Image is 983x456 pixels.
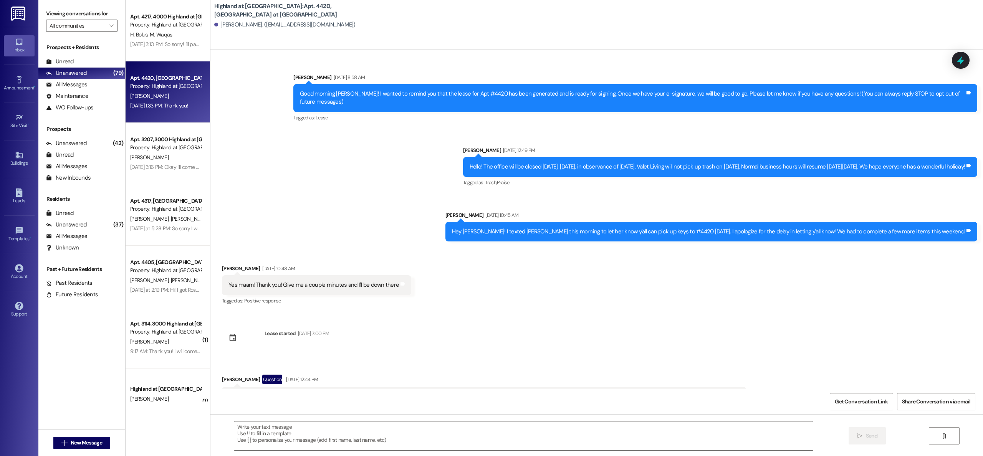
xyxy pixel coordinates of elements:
i:  [109,23,113,29]
div: Residents [38,195,125,203]
div: WO Follow-ups [46,104,93,112]
div: Highland at [GEOGRAPHIC_DATA] [130,385,201,393]
div: All Messages [46,81,87,89]
div: [DATE] 10:45 AM [483,211,518,219]
div: Unread [46,209,74,217]
span: [PERSON_NAME] [171,277,209,284]
div: All Messages [46,232,87,240]
span: • [34,84,35,89]
a: Buildings [4,149,35,169]
div: Apt. 4405, [GEOGRAPHIC_DATA] at [GEOGRAPHIC_DATA] [130,258,201,266]
div: Property: Highland at [GEOGRAPHIC_DATA] [130,205,201,213]
div: [DATE] 10:48 AM [260,264,295,273]
div: Property: Highland at [GEOGRAPHIC_DATA] [130,328,201,336]
div: (37) [111,219,125,231]
span: [PERSON_NAME] [171,215,209,222]
div: [DATE] 3:10 PM: So sorry! I'll pay that right now [130,41,231,48]
span: H. Bolus [130,31,150,38]
span: Lease [316,114,328,121]
div: Apt. 4317, [GEOGRAPHIC_DATA] at [GEOGRAPHIC_DATA] [130,197,201,205]
div: Unanswered [46,221,87,229]
span: Positive response [244,297,281,304]
button: New Message [53,437,110,449]
span: [PERSON_NAME] [130,395,169,402]
div: [DATE] 12:44 PM [284,375,318,383]
div: Tagged as: [293,112,977,123]
label: Viewing conversations for [46,8,117,20]
i:  [857,433,862,439]
span: M. Waqas [150,31,172,38]
div: 9:17 AM: Thank you! I will come get it!! [130,348,212,355]
div: Past Residents [46,279,93,287]
span: [PERSON_NAME] [130,154,169,161]
div: Apt. 4217, 4000 Highland at [GEOGRAPHIC_DATA] [130,13,201,21]
div: Past + Future Residents [38,265,125,273]
span: [PERSON_NAME] [130,338,169,345]
i:  [941,433,947,439]
div: [PERSON_NAME] [293,73,977,84]
div: Property: Highland at [GEOGRAPHIC_DATA] [130,144,201,152]
div: New Inbounds [46,174,91,182]
span: [PERSON_NAME] [130,93,169,99]
div: Good morning [PERSON_NAME]! I wanted to remind you that the lease for Apt #4420 has been generate... [300,90,965,106]
a: Account [4,262,35,283]
div: Unanswered [46,139,87,147]
div: All Messages [46,162,87,170]
div: Prospects + Residents [38,43,125,51]
div: [DATE] 12:49 PM [501,146,535,154]
span: [PERSON_NAME] [130,215,171,222]
span: Share Conversation via email [902,398,970,406]
a: Support [4,299,35,320]
span: New Message [71,439,102,447]
div: Apt. 3207, 3000 Highland at [GEOGRAPHIC_DATA] [130,135,201,144]
div: Property: Highland at [GEOGRAPHIC_DATA] [130,21,201,29]
div: [PERSON_NAME] [445,211,977,222]
span: Get Conversation Link [835,398,888,406]
div: (42) [111,137,125,149]
div: Unanswered [46,69,87,77]
span: Trash , [485,179,496,186]
div: [PERSON_NAME]. ([EMAIL_ADDRESS][DOMAIN_NAME]) [214,21,356,29]
div: [DATE] 8:58 AM [332,73,365,81]
span: Praise [497,179,510,186]
div: Hello! The office will be closed [DATE], [DATE], in observance of [DATE]. Valet Living will not p... [470,163,965,171]
div: [DATE] 7:00 PM [296,329,329,337]
div: Unread [46,151,74,159]
button: Get Conversation Link [830,393,893,410]
div: Lease started [265,329,296,337]
button: Share Conversation via email [897,393,975,410]
a: Inbox [4,35,35,56]
div: [PERSON_NAME] [463,146,978,157]
div: Tagged as: [463,177,978,188]
span: • [30,235,31,240]
div: Unread [46,58,74,66]
div: Apt. 4420, [GEOGRAPHIC_DATA] at [GEOGRAPHIC_DATA] [130,74,201,82]
div: Prospects [38,125,125,133]
span: • [28,122,29,127]
div: Apt. 3114, 3000 Highland at [GEOGRAPHIC_DATA] [130,320,201,328]
span: Send [866,432,878,440]
div: [DATE] 3:16 PM: Okay I'll come now! [130,164,207,170]
a: Templates • [4,224,35,245]
a: Leads [4,186,35,207]
b: Highland at [GEOGRAPHIC_DATA]: Apt. 4420, [GEOGRAPHIC_DATA] at [GEOGRAPHIC_DATA] [214,2,368,19]
div: [PERSON_NAME] [222,264,411,275]
div: (79) [111,67,125,79]
div: Maintenance [46,92,88,100]
a: Site Visit • [4,111,35,132]
span: [PERSON_NAME] [130,277,171,284]
div: Future Residents [46,291,98,299]
div: [DATE] at 2:19 PM: Hi! I got Rosemarys message about the washer. Can [PERSON_NAME] come by after ... [130,286,387,293]
div: [DATE] at 5:28 PM: So sorry I was asleep, but I can set my alarm for [DATE] so 3:30-4pm works for... [130,225,407,232]
div: Tagged as: [222,295,411,306]
div: Property: Highland at [GEOGRAPHIC_DATA] [130,82,201,90]
i:  [61,440,67,446]
div: Hey [PERSON_NAME]! I texted [PERSON_NAME] this morning to let her know y'all can pick up keys to ... [452,228,965,236]
div: Property: Highland at [GEOGRAPHIC_DATA] [130,266,201,274]
div: Yes maam! Thank you! Give me a couple minutes and I'll be down there [228,281,399,289]
img: ResiDesk Logo [11,7,27,21]
div: Unknown [46,244,79,252]
button: Send [849,427,886,444]
div: [PERSON_NAME] [222,375,746,387]
input: All communities [50,20,105,32]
